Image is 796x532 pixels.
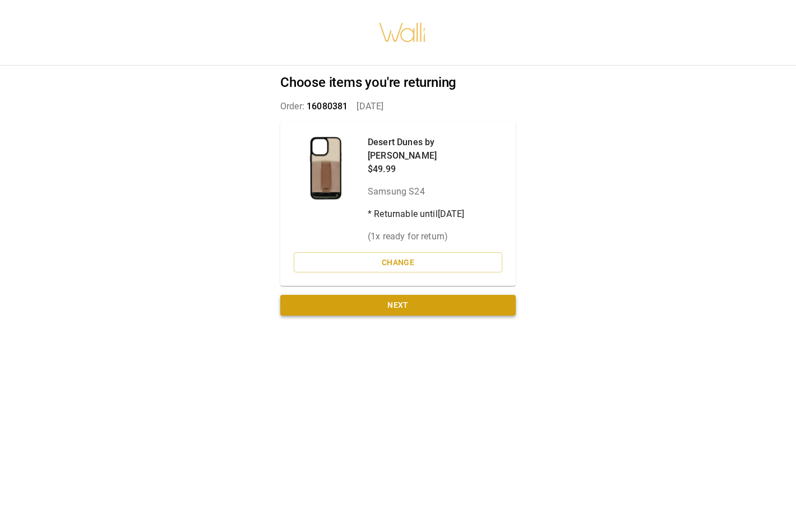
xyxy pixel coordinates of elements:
span: 16080381 [307,101,348,112]
p: $49.99 [368,163,502,176]
p: ( 1 x ready for return) [368,230,502,243]
button: Next [280,295,516,316]
p: Desert Dunes by [PERSON_NAME] [368,136,502,163]
p: Order: [DATE] [280,100,516,113]
p: * Returnable until [DATE] [368,207,502,221]
h2: Choose items you're returning [280,75,516,91]
button: Change [294,252,502,273]
p: Samsung S24 [368,185,502,198]
img: walli-inc.myshopify.com [378,8,427,57]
